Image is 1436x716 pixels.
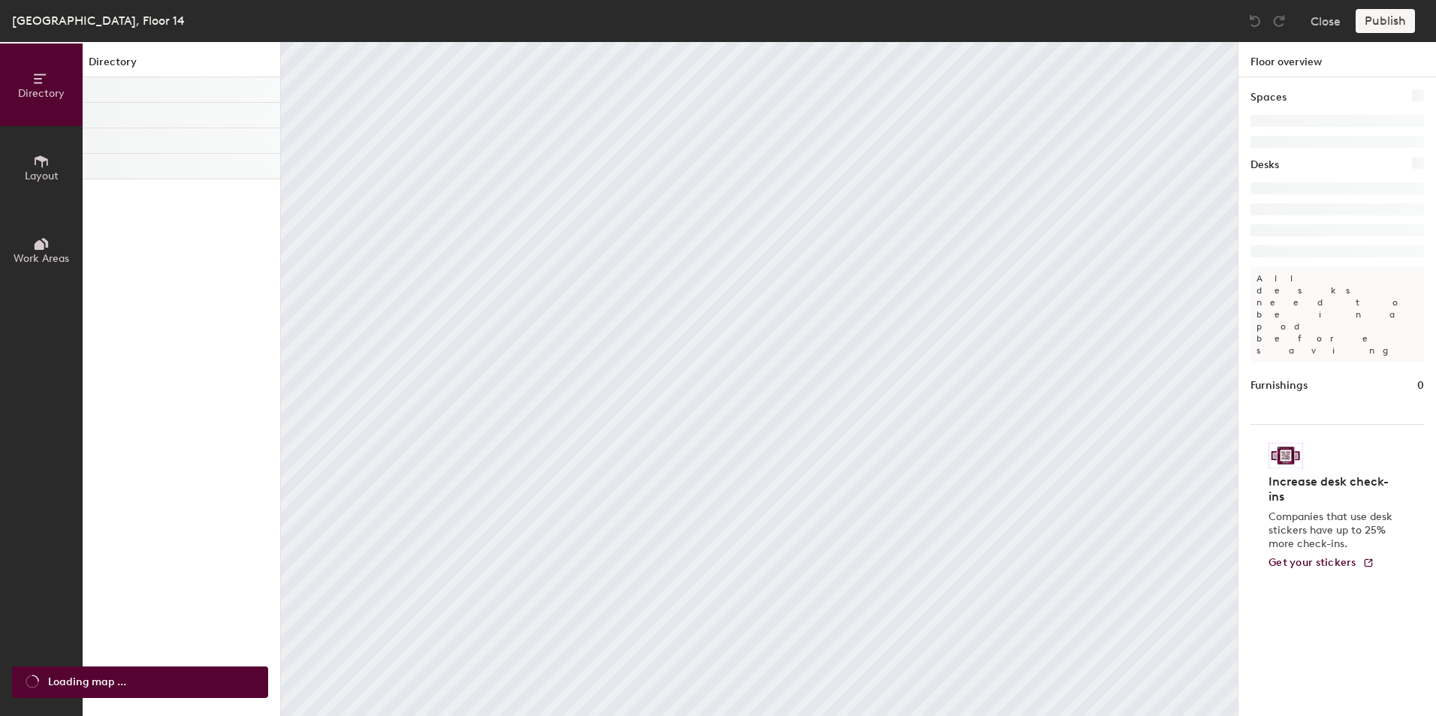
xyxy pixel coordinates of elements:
[1311,9,1341,33] button: Close
[1250,378,1308,394] h1: Furnishings
[18,87,65,100] span: Directory
[83,54,280,77] h1: Directory
[48,674,126,690] span: Loading map ...
[1269,443,1303,468] img: Sticker logo
[25,170,59,182] span: Layout
[1269,556,1356,569] span: Get your stickers
[1417,378,1424,394] h1: 0
[1238,42,1436,77] h1: Floor overview
[1250,266,1424,363] p: All desks need to be in a pod before saving
[281,42,1238,716] canvas: Map
[1272,14,1287,29] img: Redo
[1250,89,1287,106] h1: Spaces
[1269,557,1374,570] a: Get your stickers
[1247,14,1263,29] img: Undo
[1269,474,1397,504] h4: Increase desk check-ins
[1250,157,1279,173] h1: Desks
[14,252,69,265] span: Work Areas
[1269,510,1397,551] p: Companies that use desk stickers have up to 25% more check-ins.
[12,11,185,30] div: [GEOGRAPHIC_DATA], Floor 14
